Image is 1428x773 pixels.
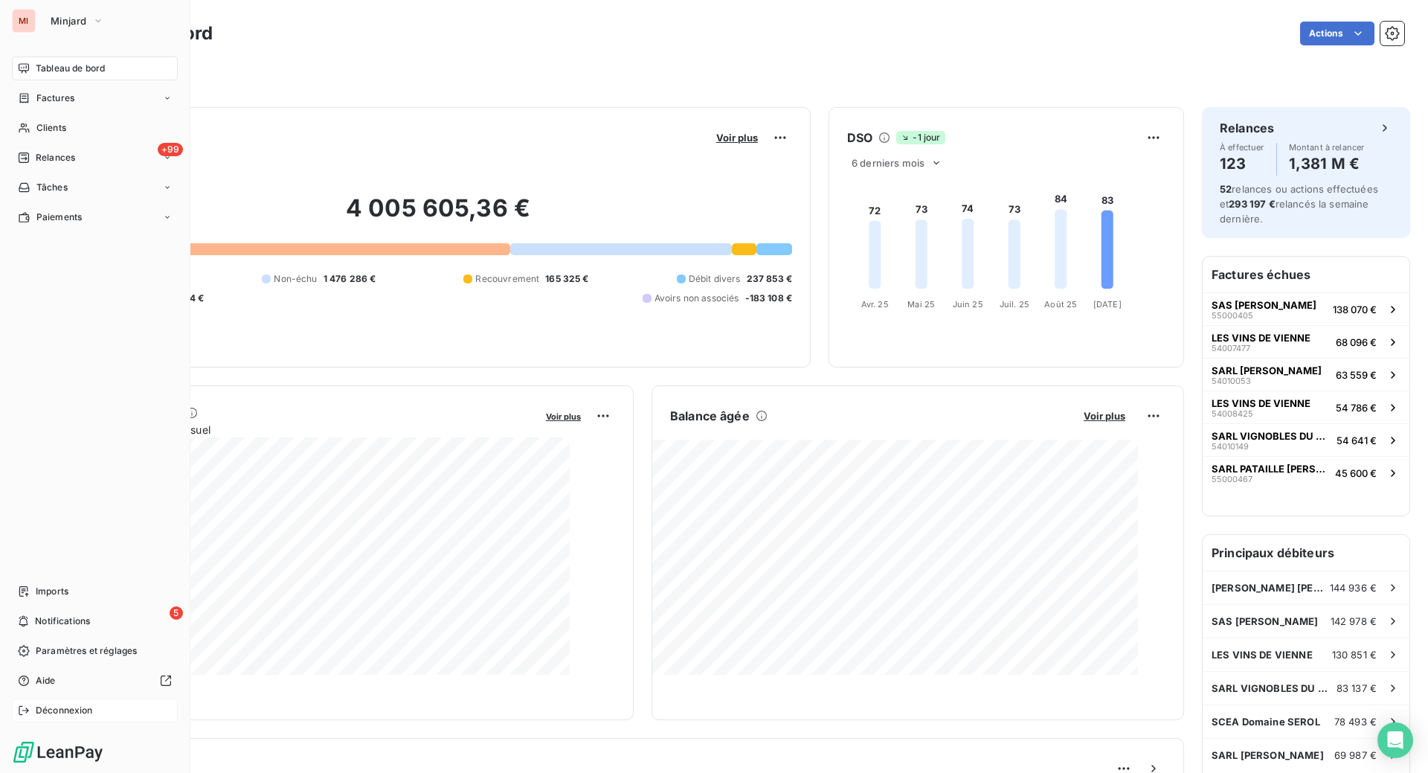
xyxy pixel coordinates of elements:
[896,131,945,144] span: -1 jour
[1212,442,1249,451] span: 54010149
[36,674,56,687] span: Aide
[1079,409,1130,423] button: Voir plus
[324,272,376,286] span: 1 476 286 €
[36,585,68,598] span: Imports
[1212,332,1310,344] span: LES VINS DE VIENNE
[36,181,68,194] span: Tâches
[1212,344,1250,353] span: 54007477
[1212,376,1251,385] span: 54010053
[1220,183,1378,225] span: relances ou actions effectuées et relancés la semaine dernière.
[170,606,183,620] span: 5
[36,644,137,658] span: Paramètres et réglages
[1212,409,1253,418] span: 54008425
[36,121,66,135] span: Clients
[546,411,581,422] span: Voir plus
[654,292,739,305] span: Avoirs non associés
[1203,358,1409,391] button: SARL [PERSON_NAME]5401005363 559 €
[670,407,750,425] h6: Balance âgée
[158,143,183,156] span: +99
[12,9,36,33] div: MI
[847,129,872,147] h6: DSO
[35,615,90,628] span: Notifications
[84,422,535,437] span: Chiffre d'affaires mensuel
[36,704,93,717] span: Déconnexion
[1330,582,1377,594] span: 144 936 €
[1334,749,1377,761] span: 69 987 €
[51,15,86,27] span: Minjard
[1093,299,1122,309] tspan: [DATE]
[1334,716,1377,728] span: 78 493 €
[1220,152,1264,176] h4: 123
[1203,325,1409,358] button: LES VINS DE VIENNE5400747768 096 €
[1044,299,1077,309] tspan: Août 25
[1229,198,1275,210] span: 293 197 €
[1220,119,1274,137] h6: Relances
[545,272,588,286] span: 165 325 €
[1336,336,1377,348] span: 68 096 €
[1220,183,1232,195] span: 52
[745,292,793,305] span: -183 108 €
[1335,467,1377,479] span: 45 600 €
[475,272,539,286] span: Recouvrement
[1212,299,1316,311] span: SAS [PERSON_NAME]
[1333,304,1377,315] span: 138 070 €
[861,299,889,309] tspan: Avr. 25
[1212,463,1329,475] span: SARL PATAILLE [PERSON_NAME]
[12,740,104,764] img: Logo LeanPay
[747,272,792,286] span: 237 853 €
[1212,682,1337,694] span: SARL VIGNOBLES DU MONTEILLET
[1289,143,1365,152] span: Montant à relancer
[716,132,758,144] span: Voir plus
[274,272,317,286] span: Non-échu
[1331,615,1377,627] span: 142 978 €
[36,151,75,164] span: Relances
[541,409,585,423] button: Voir plus
[1212,475,1252,484] span: 55000467
[36,211,82,224] span: Paiements
[1332,649,1377,661] span: 130 851 €
[1212,365,1322,376] span: SARL [PERSON_NAME]
[12,669,178,693] a: Aide
[1337,682,1377,694] span: 83 137 €
[1212,397,1310,409] span: LES VINS DE VIENNE
[1377,722,1413,758] div: Open Intercom Messenger
[1212,582,1330,594] span: [PERSON_NAME] [PERSON_NAME]
[1289,152,1365,176] h4: 1,381 M €
[36,92,74,105] span: Factures
[1000,299,1029,309] tspan: Juil. 25
[1203,257,1409,292] h6: Factures échues
[1336,369,1377,381] span: 63 559 €
[1203,535,1409,571] h6: Principaux débiteurs
[1212,615,1319,627] span: SAS [PERSON_NAME]
[1212,311,1253,320] span: 55000405
[953,299,983,309] tspan: Juin 25
[1203,456,1409,489] button: SARL PATAILLE [PERSON_NAME]5500046745 600 €
[689,272,741,286] span: Débit divers
[907,299,935,309] tspan: Mai 25
[1212,649,1313,661] span: LES VINS DE VIENNE
[1203,391,1409,423] button: LES VINS DE VIENNE5400842554 786 €
[1212,430,1331,442] span: SARL VIGNOBLES DU MONTEILLET
[1084,410,1125,422] span: Voir plus
[1203,423,1409,456] button: SARL VIGNOBLES DU MONTEILLET5401014954 641 €
[84,193,792,238] h2: 4 005 605,36 €
[1203,292,1409,325] button: SAS [PERSON_NAME]55000405138 070 €
[1212,749,1324,761] span: SARL [PERSON_NAME]
[1336,402,1377,414] span: 54 786 €
[712,131,762,144] button: Voir plus
[852,157,924,169] span: 6 derniers mois
[1300,22,1374,45] button: Actions
[1220,143,1264,152] span: À effectuer
[1212,716,1320,728] span: SCEA Domaine SEROL
[36,62,105,75] span: Tableau de bord
[1337,434,1377,446] span: 54 641 €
